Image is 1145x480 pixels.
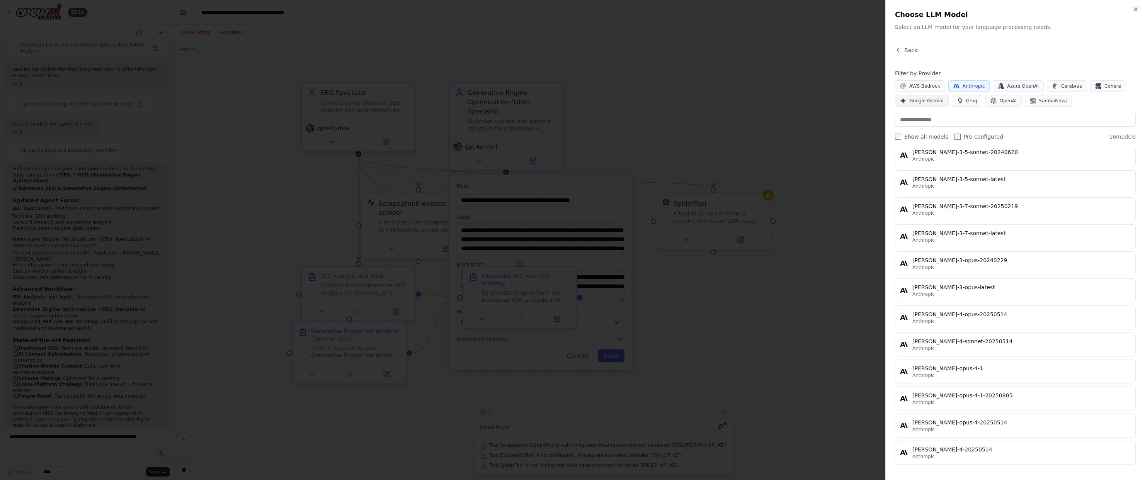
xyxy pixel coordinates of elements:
span: Anthropic [912,372,935,378]
span: Cohere [1104,83,1121,89]
input: Pre-configured [954,134,961,140]
div: [PERSON_NAME]-4-sonnet-20250514 [912,338,1131,345]
button: [PERSON_NAME]-3-5-sonnet-20240620Anthropic [895,143,1136,167]
button: Azure OpenAI [993,80,1044,92]
div: [PERSON_NAME]-3-7-sonnet-latest [912,229,1131,237]
button: [PERSON_NAME]-3-5-sonnet-latestAnthropic [895,170,1136,194]
div: [PERSON_NAME]-4-20250514 [912,446,1131,453]
button: Anthropic [948,80,990,92]
button: [PERSON_NAME]-4-sonnet-20250514Anthropic [895,332,1136,356]
button: Groq [952,95,982,107]
button: [PERSON_NAME]-3-opus-latestAnthropic [895,278,1136,302]
div: [PERSON_NAME]-opus-4-20250514 [912,419,1131,426]
button: [PERSON_NAME]-opus-4-1Anthropic [895,360,1136,383]
button: AWS Bedrock [895,80,945,92]
button: Cohere [1090,80,1126,92]
span: Anthropic [912,183,935,189]
label: Pre-configured [954,133,1003,141]
span: AWS Bedrock [909,83,940,89]
p: Select an LLM model for your language processing needs. [895,23,1136,31]
div: [PERSON_NAME]-3-opus-latest [912,283,1131,291]
label: Show all models [895,133,948,141]
span: Groq [966,98,977,104]
span: Anthropic [912,291,935,297]
button: [PERSON_NAME]-3-7-sonnet-latestAnthropic [895,224,1136,248]
span: Anthropic [912,453,935,460]
span: Anthropic [912,399,935,405]
span: SambaNova [1039,98,1067,104]
span: Azure OpenAI [1007,83,1039,89]
span: Anthropic [912,345,935,351]
div: [PERSON_NAME]-opus-4-1 [912,365,1131,372]
button: [PERSON_NAME]-4-20250514Anthropic [895,441,1136,465]
span: Anthropic [912,426,935,433]
span: Anthropic [912,264,935,270]
button: [PERSON_NAME]-3-7-sonnet-20250219Anthropic [895,197,1136,221]
span: Anthropic [963,83,985,89]
span: Cerebras [1061,83,1082,89]
button: Cerebras [1047,80,1087,92]
button: Back [895,46,917,54]
span: Back [904,46,917,54]
span: OpenAI [1000,98,1017,104]
div: [PERSON_NAME]-4-opus-20250514 [912,310,1131,318]
button: OpenAI [985,95,1022,107]
button: [PERSON_NAME]-3-opus-20240229Anthropic [895,251,1136,275]
span: Google Gemini [909,98,944,104]
div: [PERSON_NAME]-3-opus-20240229 [912,256,1131,264]
button: SambaNova [1025,95,1072,107]
button: [PERSON_NAME]-opus-4-1-20250805Anthropic [895,387,1136,410]
span: Anthropic [912,156,935,162]
span: Anthropic [912,237,935,243]
h2: Choose LLM Model [895,9,1136,20]
button: [PERSON_NAME]-opus-4-20250514Anthropic [895,414,1136,438]
span: Anthropic [912,318,935,324]
div: [PERSON_NAME]-3-5-sonnet-latest [912,175,1131,183]
div: [PERSON_NAME]-3-5-sonnet-20240620 [912,148,1131,156]
h4: Filter by Provider [895,70,1136,77]
span: Anthropic [912,210,935,216]
span: 16 models [1109,133,1136,141]
div: [PERSON_NAME]-3-7-sonnet-20250219 [912,202,1131,210]
div: [PERSON_NAME]-opus-4-1-20250805 [912,392,1131,399]
button: [PERSON_NAME]-4-opus-20250514Anthropic [895,305,1136,329]
input: Show all models [895,134,901,140]
button: Google Gemini [895,95,949,107]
